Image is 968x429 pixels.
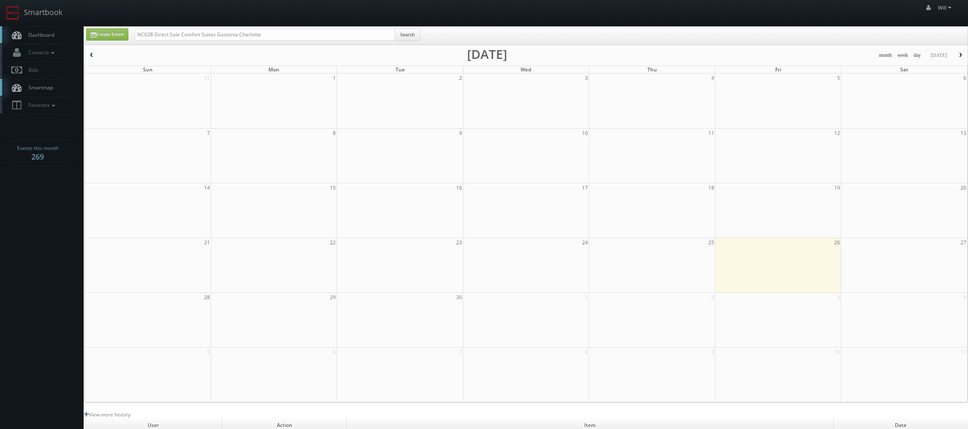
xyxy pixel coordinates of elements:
[84,411,130,418] a: View more history
[584,293,589,302] span: 1
[584,348,589,356] span: 8
[24,66,38,74] span: Bids
[963,74,967,82] span: 6
[395,28,420,41] button: Search
[894,50,911,61] button: week
[911,50,924,61] button: day
[24,102,57,109] span: Favorites
[960,129,967,137] span: 13
[900,66,908,73] span: Sat
[647,66,657,73] span: Thu
[143,66,153,73] span: Sun
[710,293,715,302] span: 2
[206,348,211,356] span: 5
[833,238,841,247] span: 26
[332,348,337,356] span: 6
[833,129,841,137] span: 12
[581,238,589,247] span: 24
[17,144,59,152] span: Events this month
[963,293,967,302] span: 4
[458,74,463,82] span: 2
[396,66,405,73] span: Tue
[332,129,337,137] span: 8
[775,66,781,73] span: Fri
[24,49,56,56] span: Contacts
[707,129,715,137] span: 11
[710,348,715,356] span: 9
[960,348,967,356] span: 11
[584,74,589,82] span: 3
[203,293,211,302] span: 28
[833,348,841,356] span: 10
[581,129,589,137] span: 10
[206,129,211,137] span: 7
[24,84,53,91] span: Smartmap
[24,31,54,38] span: Dashboard
[203,74,211,82] span: 31
[836,74,841,82] span: 5
[581,183,589,192] span: 17
[329,183,337,192] span: 15
[268,66,279,73] span: Mon
[458,129,463,137] span: 9
[458,348,463,356] span: 7
[960,238,967,247] span: 27
[329,238,337,247] span: 22
[833,183,841,192] span: 19
[836,293,841,302] span: 3
[203,183,211,192] span: 14
[135,29,395,41] input: Search for Events
[455,183,463,192] span: 16
[710,74,715,82] span: 4
[707,183,715,192] span: 18
[938,4,954,11] span: Will
[927,50,950,61] button: [DATE]
[707,238,715,247] span: 25
[31,152,44,162] strong: 269
[455,238,463,247] span: 23
[332,74,337,82] span: 1
[960,183,967,192] span: 20
[86,28,128,41] a: Create Event
[329,293,337,302] span: 29
[455,293,463,302] span: 30
[467,50,507,58] h2: [DATE]
[203,238,211,247] span: 21
[521,66,531,73] span: Wed
[876,50,895,61] button: month
[6,6,20,20] img: smartbook-logo.png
